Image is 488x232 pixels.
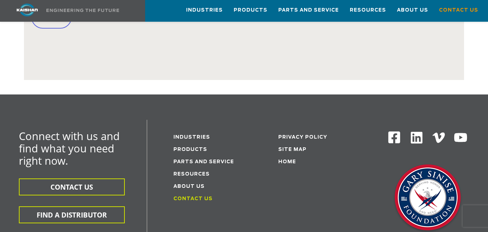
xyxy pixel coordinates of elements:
a: Privacy Policy [278,135,327,140]
span: Resources [350,6,386,14]
img: Youtube [454,131,468,145]
img: Vimeo [432,132,445,143]
span: About Us [397,6,428,14]
a: Contact Us [173,197,213,201]
span: Parts and Service [278,6,339,14]
a: Resources [173,172,210,177]
a: About Us [397,0,428,20]
button: FIND A DISTRIBUTOR [19,206,125,223]
span: Industries [186,6,223,14]
a: Parts and service [173,160,234,164]
a: Resources [350,0,386,20]
a: Contact Us [439,0,478,20]
a: Parts and Service [278,0,339,20]
button: CONTACT US [19,178,125,195]
span: Products [234,6,267,14]
img: Facebook [387,131,401,144]
a: Home [278,160,296,164]
span: Connect with us and find what you need right now. [19,129,120,168]
span: Contact Us [439,6,478,14]
a: Products [173,147,207,152]
a: About Us [173,184,205,189]
img: Linkedin [410,131,424,145]
img: Engineering the future [46,9,119,12]
a: Industries [173,135,210,140]
a: Industries [186,0,223,20]
a: Site Map [278,147,307,152]
a: Products [234,0,267,20]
